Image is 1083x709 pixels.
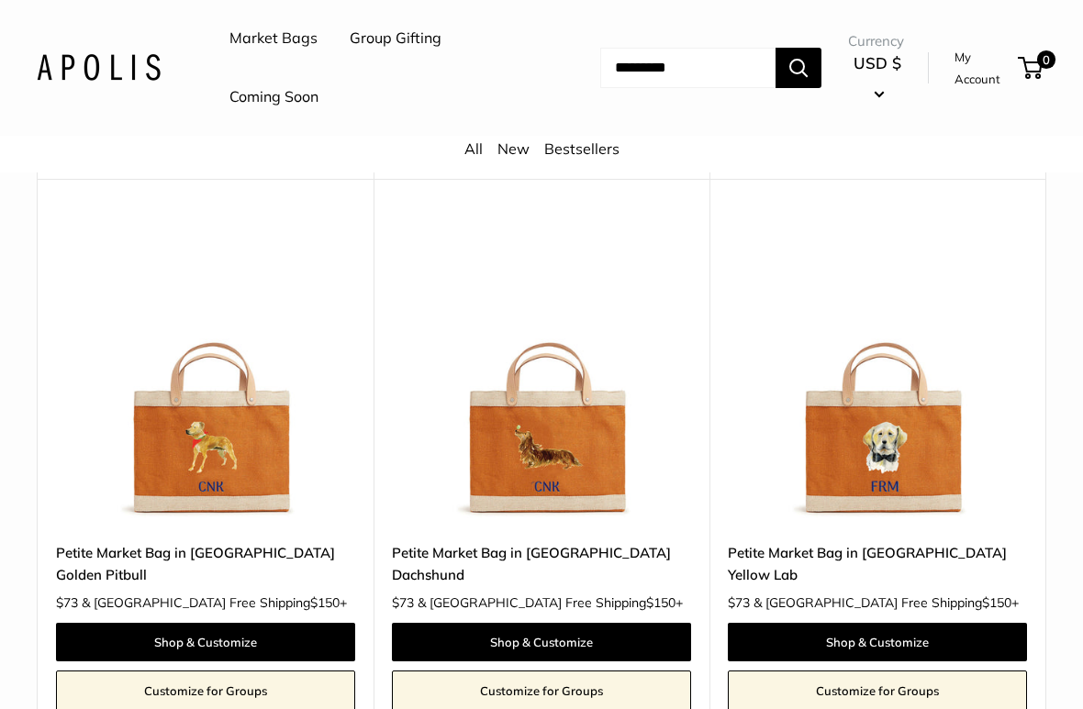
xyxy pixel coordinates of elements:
img: Petite Market Bag in Cognac Golden Pitbull [56,225,355,524]
a: Coming Soon [229,83,318,111]
a: Shop & Customize [728,623,1027,661]
span: & [GEOGRAPHIC_DATA] Free Shipping + [754,596,1019,609]
img: Apolis [37,54,161,81]
a: Petite Market Bag in [GEOGRAPHIC_DATA] Golden Pitbull [56,542,355,585]
a: Petite Market Bag in [GEOGRAPHIC_DATA] Yellow Lab [728,542,1027,585]
span: $150 [310,594,340,611]
a: Petite Market Bag in [GEOGRAPHIC_DATA] Dachshund [392,542,691,585]
span: $73 [392,594,414,611]
span: $150 [982,594,1011,611]
a: Shop & Customize [392,623,691,661]
span: $73 [56,594,78,611]
a: Group Gifting [350,25,441,52]
button: Search [776,48,821,88]
img: Petite Market Bag in Cognac Dachshund [392,225,691,524]
iframe: Sign Up via Text for Offers [15,639,196,694]
span: & [GEOGRAPHIC_DATA] Free Shipping + [418,596,683,609]
span: Currency [848,28,907,54]
input: Search... [600,48,776,88]
span: USD $ [854,53,901,72]
a: Market Bags [229,25,318,52]
a: My Account [955,46,1011,91]
a: Petite Market Bag in Cognac Yellow LabPetite Market Bag in Cognac Yellow Lab [728,225,1027,524]
span: & [GEOGRAPHIC_DATA] Free Shipping + [82,596,347,609]
a: All [464,139,483,158]
a: Bestsellers [544,139,620,158]
a: New [497,139,530,158]
span: $150 [646,594,675,611]
button: USD $ [848,49,907,107]
a: Petite Market Bag in Cognac Golden PitbullPetite Market Bag in Cognac Golden Pitbull [56,225,355,524]
a: Petite Market Bag in Cognac DachshundPetite Market Bag in Cognac Dachshund [392,225,691,524]
span: $73 [728,594,750,611]
img: Petite Market Bag in Cognac Yellow Lab [728,225,1027,524]
a: Shop & Customize [56,623,355,661]
a: 0 [1020,57,1043,79]
span: 0 [1037,50,1055,69]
